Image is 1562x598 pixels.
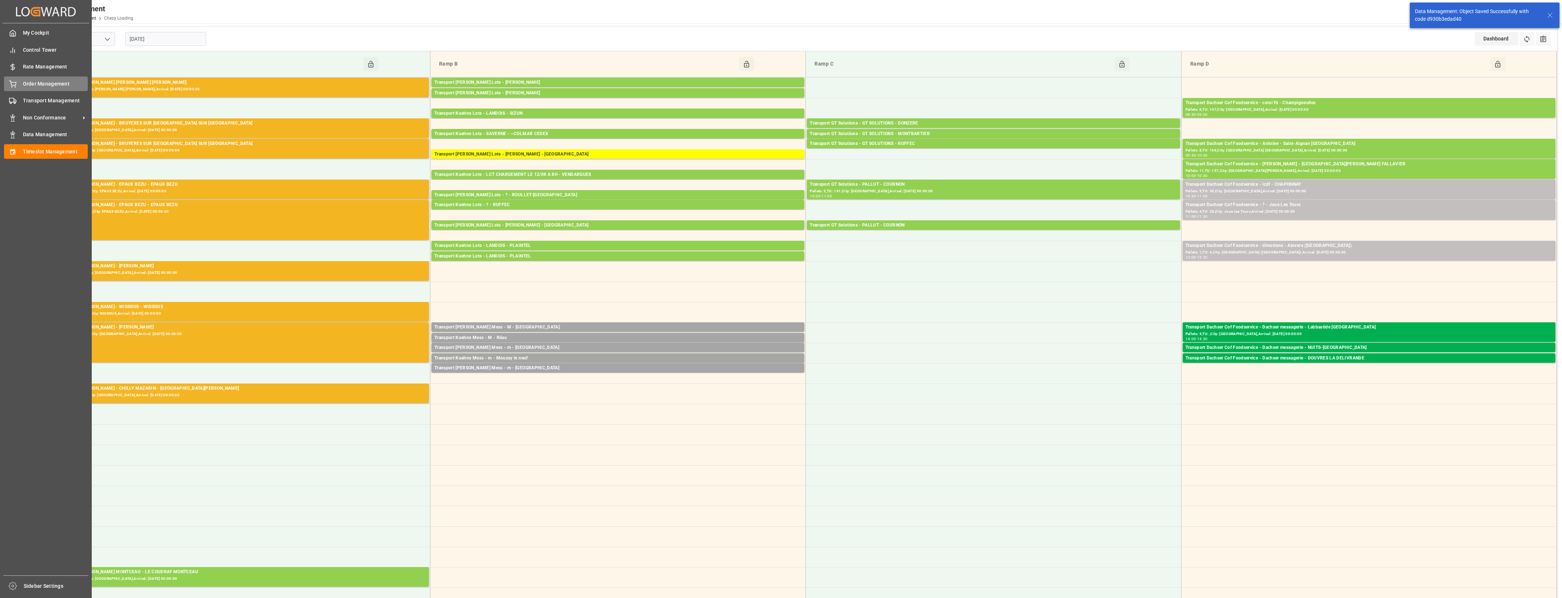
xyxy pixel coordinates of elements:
div: Transport GT Solutions - GT SOLUTIONS - DONZERE [810,120,1177,127]
div: Pallets: 3,TU: 141,City: [GEOGRAPHIC_DATA],Arrival: [DATE] 00:00:00 [810,188,1177,194]
div: Transport Kuehne Lots - LANDOIS - PLAINTEL [434,253,801,260]
div: - [1196,215,1197,218]
div: Pallets: 1,TU: 351,City: [GEOGRAPHIC_DATA],Arrival: [DATE] 00:00:00 [434,249,801,256]
div: Pallets: 4,TU: ,City: [GEOGRAPHIC_DATA],Arrival: [DATE] 00:00:00 [1186,331,1553,337]
div: Pallets: 8,TU: ,City: CARQUEFOU,Arrival: [DATE] 00:00:00 [434,86,801,93]
div: Pallets: 12,TU: 96,City: WISSOUS,Arrival: [DATE] 00:00:00 [59,311,426,317]
div: - [1196,256,1197,259]
div: 09:30 [1186,154,1196,157]
div: Pallets: 5,TU: 76,City: [GEOGRAPHIC_DATA],Arrival: [DATE] 00:00:00 [59,392,426,398]
button: open menu [102,34,113,45]
div: Pallets: 6,TU: 952,City: [GEOGRAPHIC_DATA],Arrival: [DATE] 00:00:00 [59,331,426,337]
div: 14:00 [1186,337,1196,341]
div: Transport [PERSON_NAME] MONTCEAU - LE COUDRAY MONTCEAU [59,569,426,576]
div: Transport [PERSON_NAME] - BRUYERES SUR [GEOGRAPHIC_DATA] SUR [GEOGRAPHIC_DATA] [59,120,426,127]
div: Transport [PERSON_NAME] - WISSOUS - WISSOUS [59,303,426,311]
div: Transport [PERSON_NAME] Lots - [PERSON_NAME] - [GEOGRAPHIC_DATA] [434,151,801,158]
div: Transport Dachser Cof Foodservice - Antoine - Saint-Aignan [GEOGRAPHIC_DATA] [1186,140,1553,147]
div: Ramp A [60,57,363,71]
div: Pallets: 23,TU: 1549,City: [GEOGRAPHIC_DATA],Arrival: [DATE] 00:00:00 [434,178,801,185]
div: 11:30 [1197,215,1208,218]
div: - [1196,337,1197,341]
div: Pallets: 6,TU: 147,City: [GEOGRAPHIC_DATA],Arrival: [DATE] 00:00:00 [1186,107,1553,113]
div: Transport [PERSON_NAME] Lots - [PERSON_NAME] [434,79,801,86]
div: Transport Kuehne Lots - SAVERNE - ~COLMAR CEDEX [434,130,801,138]
a: Order Management [4,76,88,91]
div: Transport [PERSON_NAME] Lots - [PERSON_NAME] - [GEOGRAPHIC_DATA] [434,222,801,229]
div: Pallets: 1,TU: 1006,City: [GEOGRAPHIC_DATA],Arrival: [DATE] 00:00:00 [434,97,801,103]
div: Pallets: ,TU: 12,City: [GEOGRAPHIC_DATA],Arrival: [DATE] 00:00:00 [434,331,801,337]
div: 08:30 [1186,113,1196,116]
div: Pallets: 3,TU: 56,City: MONTBARTIER,Arrival: [DATE] 00:00:00 [810,138,1177,144]
div: Pallets: 7,TU: ,City: [GEOGRAPHIC_DATA],Arrival: [DATE] 00:00:00 [434,117,801,123]
div: Transport [PERSON_NAME] - BRUYERES SUR [GEOGRAPHIC_DATA] SUR [GEOGRAPHIC_DATA] [59,140,426,147]
div: 14:30 [1197,337,1208,341]
div: Pallets: 4,TU: 28,City: Joue Les Tours,Arrival: [DATE] 00:00:00 [1186,209,1553,215]
a: Rate Management [4,60,88,74]
div: Transport Kuehne Mess - M - Réau [434,334,801,342]
div: Pallets: ,TU: 253,City: [GEOGRAPHIC_DATA],Arrival: [DATE] 00:00:00 [59,147,426,154]
span: Order Management [23,80,88,88]
div: Pallets: 3,TU: 593,City: RUFFEC,Arrival: [DATE] 00:00:00 [434,209,801,215]
div: Transport [PERSON_NAME] [PERSON_NAME] [PERSON_NAME] [59,79,426,86]
span: Rate Management [23,63,88,71]
div: Transport Kuehne Lots - LANDOIS - PLAINTEL [434,242,801,249]
div: Pallets: 3,TU: ,City: [GEOGRAPHIC_DATA],Arrival: [DATE] 00:00:00 [434,199,801,205]
div: Pallets: ,TU: 79,City: [GEOGRAPHIC_DATA],Arrival: [DATE] 00:00:00 [59,270,426,276]
div: Transport [PERSON_NAME] Lots - [PERSON_NAME] [434,90,801,97]
div: 12:00 [1186,256,1196,259]
div: Pallets: ,TU: 10,City: [GEOGRAPHIC_DATA],Arrival: [DATE] 00:00:00 [434,372,801,378]
div: Transport Dachser Cof Foodservice - dimotrans - Alovera ([GEOGRAPHIC_DATA]) [1186,242,1553,249]
div: Pallets: 3,TU: 498,City: [GEOGRAPHIC_DATA],Arrival: [DATE] 00:00:00 [810,229,1177,235]
span: Data Management [23,131,88,138]
div: Transport Kuehne Mess - m - Moussy le neuf [434,355,801,362]
div: Pallets: 5,TU: 30,City: [GEOGRAPHIC_DATA],Arrival: [DATE] 00:00:00 [1186,188,1553,194]
div: 10:00 [1186,174,1196,177]
span: Control Tower [23,46,88,54]
div: - [820,194,821,198]
div: Pallets: 11,TU: 157,City: [GEOGRAPHIC_DATA][PERSON_NAME],Arrival: [DATE] 00:00:00 [1186,168,1553,174]
div: 10:30 [1197,174,1208,177]
div: Transport [PERSON_NAME] - EPAUX BEZU - EPAUX BEZU [59,181,426,188]
div: 11:00 [1186,215,1196,218]
div: Transport [PERSON_NAME] - EPAUX BEZU - EPAUX BEZU [59,201,426,209]
div: - [1196,194,1197,198]
div: Transport GT Solutions - PALLUT - COURNON [810,181,1177,188]
div: Pallets: 1,TU: 168,City: DONZERE,Arrival: [DATE] 00:00:00 [810,127,1177,133]
div: Pallets: ,TU: 162,City: RUFFEC,Arrival: [DATE] 00:00:00 [810,147,1177,154]
div: 11:00 [1197,194,1208,198]
div: Transport Kuehne Lots - LCT CHARGEMENT LE 12/08 A 8H - VENDARGUES [434,171,801,178]
div: Ramp D [1187,57,1490,71]
div: 09:00 [1197,113,1208,116]
a: Data Management [4,127,88,142]
div: Pallets: ,TU: 32,City: [GEOGRAPHIC_DATA],Arrival: [DATE] 00:00:00 [59,127,426,133]
a: Timeslot Management [4,144,88,158]
a: Control Tower [4,43,88,57]
div: Pallets: ,TU: 62,City: [PERSON_NAME] [PERSON_NAME],Arrival: [DATE] 00:00:00 [59,86,426,93]
div: Data Management: Object Saved Successfully with code d930b3edad40 [1415,8,1540,23]
div: Pallets: 5,TU: 230,City: EPAUX BEZU,Arrival: [DATE] 00:00:00 [59,188,426,194]
div: Transport Dachser Cof Foodservice - Dachser messagerie - Labbastide [GEOGRAPHIC_DATA] [1186,324,1553,331]
div: 10:30 [1186,194,1196,198]
div: Ramp C [812,57,1115,71]
div: Transport GT Solutions - GT SOLUTIONS - RUFFEC [810,140,1177,147]
div: - [1196,174,1197,177]
div: Transport [PERSON_NAME] Mess - m - [GEOGRAPHIC_DATA] [434,365,801,372]
div: Pallets: 1,TU: 4,City: [GEOGRAPHIC_DATA] ([GEOGRAPHIC_DATA]),Arrival: [DATE] 00:00:00 [1186,249,1553,256]
span: Sidebar Settings [24,582,89,590]
div: Pallets: 1,TU: 10,City: [GEOGRAPHIC_DATA],Arrival: [DATE] 00:00:00 [434,351,801,358]
div: Pallets: 18,TU: 134,City: EPAUX BEZU,Arrival: [DATE] 00:00:00 [59,209,426,215]
a: My Cockpit [4,26,88,40]
span: Transport Management [23,97,88,105]
div: 10:00 [1197,154,1208,157]
div: 12:30 [1197,256,1208,259]
span: Timeslot Management [23,148,88,156]
div: Transport [PERSON_NAME] - [PERSON_NAME] [59,263,426,270]
div: Transport Kuehne Lots - LANDOIS - SIZUN [434,110,801,117]
div: Pallets: ,TU: 402,City: [GEOGRAPHIC_DATA],Arrival: [DATE] 00:00:00 [434,158,801,164]
div: 11:00 [821,194,832,198]
div: Transport GT Solutions - PALLUT - COURNON [810,222,1177,229]
div: Transport [PERSON_NAME] - [PERSON_NAME] [59,324,426,331]
div: - [1196,154,1197,157]
div: Transport Dachser Cof Foodservice - corsi fit - Champigneulles [1186,99,1553,107]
